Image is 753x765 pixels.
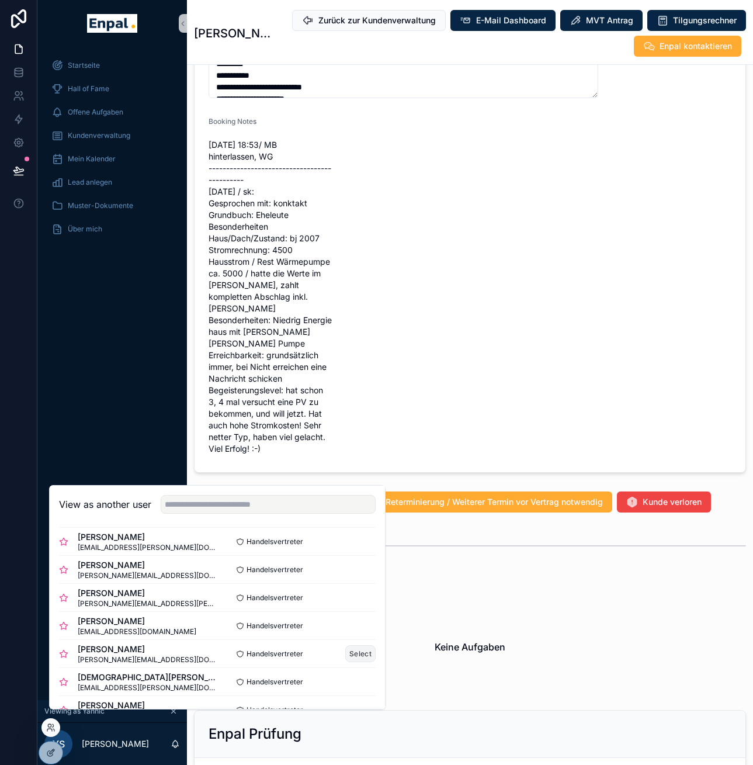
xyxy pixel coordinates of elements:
[247,649,303,659] span: Handelsvertreter
[476,15,546,26] span: E-Mail Dashboard
[209,139,332,455] span: [DATE] 18:53/ MB hinterlassen, WG --------------------------------------------- [DATE] / sk: Gesp...
[78,671,217,683] span: [DEMOGRAPHIC_DATA][PERSON_NAME]
[44,219,180,240] a: Über mich
[68,61,100,70] span: Startseite
[82,738,149,750] p: [PERSON_NAME]
[247,565,303,574] span: Handelsvertreter
[386,496,603,508] span: Reterminierung / Weiterer Termin vor Vertrag notwendig
[360,491,612,513] button: Reterminierung / Weiterer Termin vor Vertrag notwendig
[586,15,633,26] span: MVT Antrag
[634,36,741,57] button: Enpal kontaktieren
[435,640,505,654] h2: Keine Aufgaben
[617,491,711,513] button: Kunde verloren
[68,154,116,164] span: Mein Kalender
[37,47,187,255] div: scrollable content
[44,707,105,716] span: Viewing as Yannic
[78,615,196,627] span: [PERSON_NAME]
[44,125,180,146] a: Kundenverwaltung
[345,645,376,662] button: Select
[68,84,109,94] span: Hall of Fame
[78,599,217,608] span: [PERSON_NAME][EMAIL_ADDRESS][PERSON_NAME][DOMAIN_NAME]
[247,593,303,603] span: Handelsvertreter
[78,571,217,580] span: [PERSON_NAME][EMAIL_ADDRESS][DOMAIN_NAME]
[643,496,702,508] span: Kunde verloren
[660,40,732,52] span: Enpal kontaktieren
[87,14,137,33] img: App logo
[78,683,217,693] span: [EMAIL_ADDRESS][PERSON_NAME][DOMAIN_NAME]
[209,725,301,743] h2: Enpal Prüfung
[450,10,556,31] button: E-Mail Dashboard
[78,700,217,711] span: [PERSON_NAME]
[68,178,112,187] span: Lead anlegen
[68,201,133,210] span: Muster-Dokumente
[59,497,151,511] h2: View as another user
[247,621,303,631] span: Handelsvertreter
[560,10,643,31] button: MVT Antrag
[247,705,303,715] span: Handelsvertreter
[194,25,272,41] h1: [PERSON_NAME]
[78,559,217,571] span: [PERSON_NAME]
[247,677,303,687] span: Handelsvertreter
[247,537,303,546] span: Handelsvertreter
[209,117,256,126] span: Booking Notes
[78,643,217,655] span: [PERSON_NAME]
[78,587,217,599] span: [PERSON_NAME]
[68,108,123,117] span: Offene Aufgaben
[68,224,102,234] span: Über mich
[44,102,180,123] a: Offene Aufgaben
[292,10,446,31] button: Zurück zur Kundenverwaltung
[318,15,436,26] span: Zurück zur Kundenverwaltung
[44,148,180,169] a: Mein Kalender
[673,15,737,26] span: Tilgungsrechner
[78,655,217,664] span: [PERSON_NAME][EMAIL_ADDRESS][DOMAIN_NAME]
[44,172,180,193] a: Lead anlegen
[78,531,217,543] span: [PERSON_NAME]
[68,131,130,140] span: Kundenverwaltung
[44,55,180,76] a: Startseite
[78,543,217,552] span: [EMAIL_ADDRESS][PERSON_NAME][DOMAIN_NAME]
[78,627,196,636] span: [EMAIL_ADDRESS][DOMAIN_NAME]
[44,195,180,216] a: Muster-Dokumente
[44,78,180,99] a: Hall of Fame
[647,10,746,31] button: Tilgungsrechner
